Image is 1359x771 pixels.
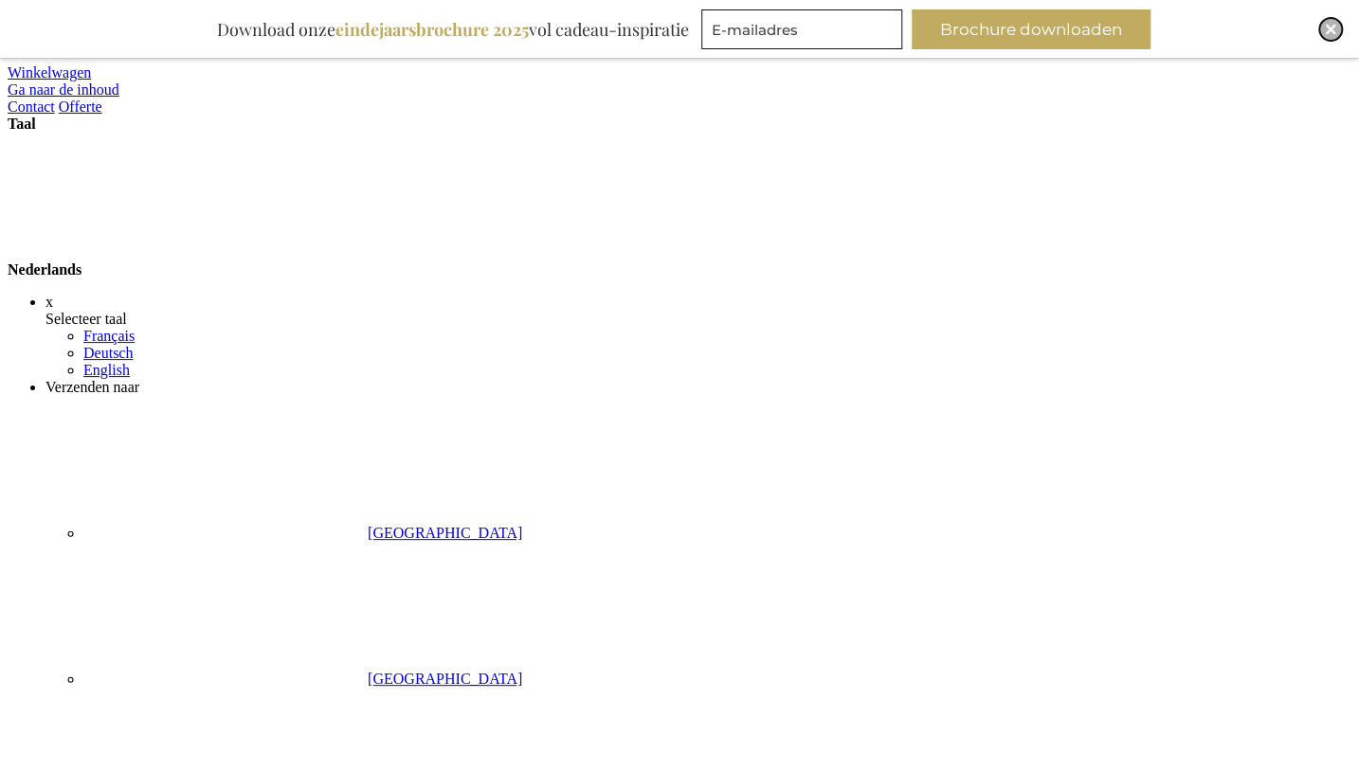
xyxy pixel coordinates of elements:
[45,311,1351,328] div: Selecteer taal
[83,362,130,378] a: English
[45,294,1351,311] div: x
[335,18,529,41] b: eindejaarsbrochure 2025
[83,328,135,344] a: Français
[83,345,133,361] a: Deutsch
[1319,18,1342,41] div: Close
[701,9,902,49] input: E-mailadres
[83,671,522,687] a: [GEOGRAPHIC_DATA]
[8,261,82,278] span: Nederlands
[8,81,119,98] a: Ga naar de inhoud
[45,379,1351,396] div: Verzenden naar
[8,64,91,81] a: Winkelwagen
[83,525,522,541] a: [GEOGRAPHIC_DATA]
[8,133,1351,278] div: Nederlands
[8,116,36,132] span: Taal
[59,99,102,115] a: Offerte
[208,9,698,49] div: Download onze vol cadeau-inspiratie
[701,9,908,55] form: marketing offers and promotions
[8,99,55,115] a: Contact
[912,9,1151,49] button: Brochure downloaden
[1325,24,1336,35] img: Close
